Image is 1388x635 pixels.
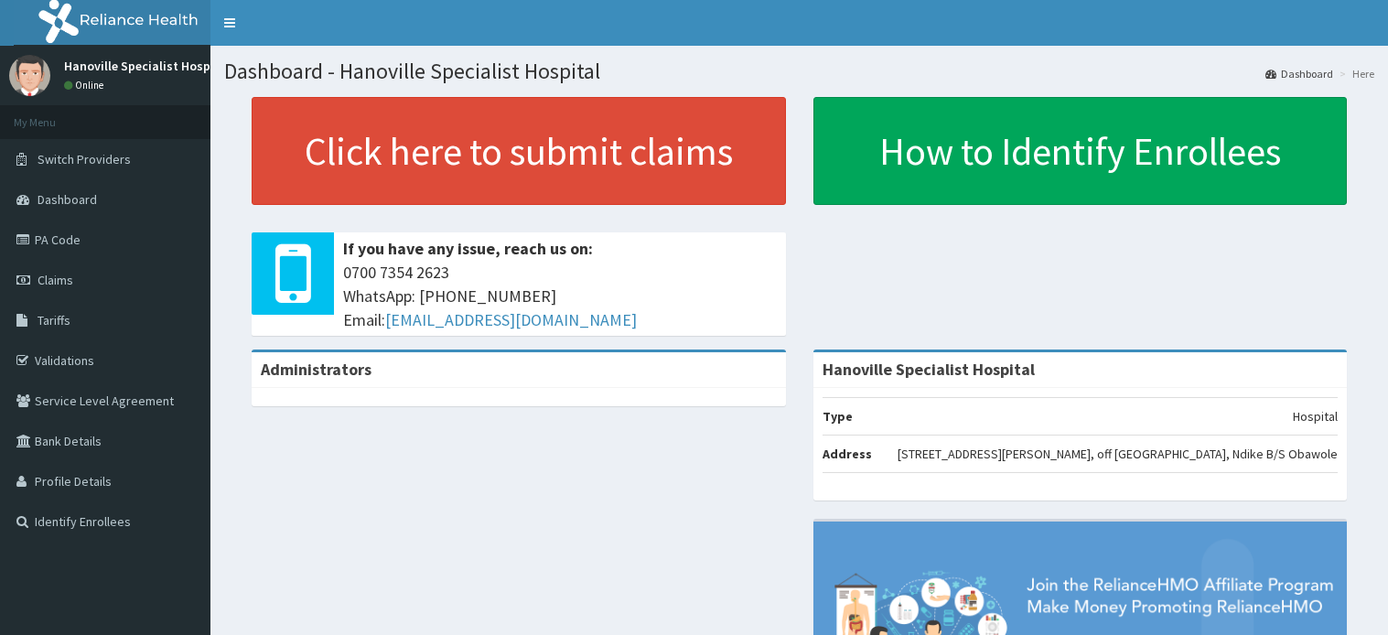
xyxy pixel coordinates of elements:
span: Tariffs [38,312,70,328]
a: How to Identify Enrollees [813,97,1348,205]
b: Administrators [261,359,371,380]
p: Hospital [1293,407,1338,425]
span: 0700 7354 2623 WhatsApp: [PHONE_NUMBER] Email: [343,261,777,331]
span: Claims [38,272,73,288]
a: Dashboard [1265,66,1333,81]
span: Switch Providers [38,151,131,167]
b: Address [823,446,872,462]
a: Online [64,79,108,91]
span: Dashboard [38,191,97,208]
p: Hanoville Specialist Hospital [64,59,231,72]
a: [EMAIL_ADDRESS][DOMAIN_NAME] [385,309,637,330]
li: Here [1335,66,1374,81]
a: Click here to submit claims [252,97,786,205]
b: Type [823,408,853,425]
b: If you have any issue, reach us on: [343,238,593,259]
p: [STREET_ADDRESS][PERSON_NAME], off [GEOGRAPHIC_DATA], Ndike B/S Obawole [898,445,1338,463]
img: User Image [9,55,50,96]
h1: Dashboard - Hanoville Specialist Hospital [224,59,1374,83]
strong: Hanoville Specialist Hospital [823,359,1035,380]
